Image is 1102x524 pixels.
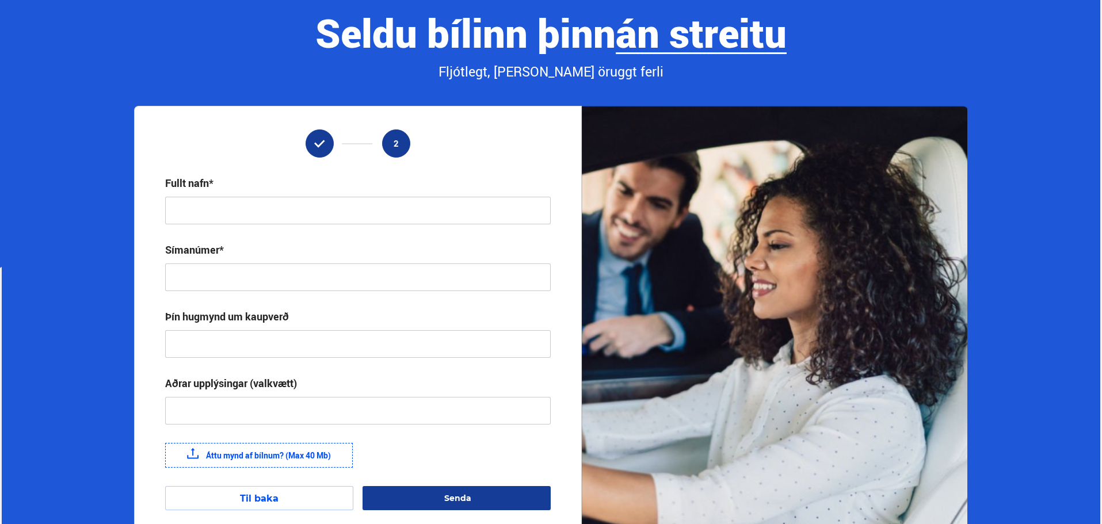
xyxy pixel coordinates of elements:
div: Símanúmer* [165,243,224,257]
div: Þín hugmynd um kaupverð [165,309,289,323]
b: án streitu [616,6,787,59]
button: Opna LiveChat spjallviðmót [9,5,44,39]
div: Seldu bílinn þinn [134,11,967,54]
button: Til baka [165,486,353,510]
div: Fljótlegt, [PERSON_NAME] öruggt ferli [134,62,967,82]
span: 2 [394,139,399,148]
span: Senda [444,493,471,503]
div: Aðrar upplýsingar (valkvætt) [165,376,297,390]
label: Áttu mynd af bílnum? (Max 40 Mb) [165,443,353,468]
div: Fullt nafn* [165,176,213,190]
button: Senda [363,486,551,510]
